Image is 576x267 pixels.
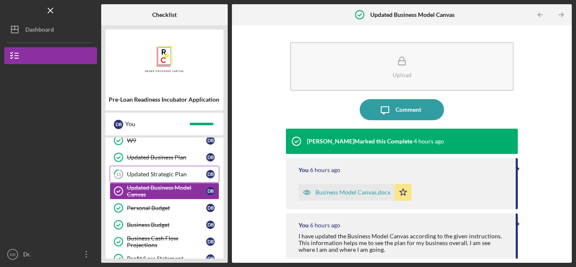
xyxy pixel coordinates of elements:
a: 11Updated Strategic PlanDB [110,166,219,183]
text: DB [10,252,15,257]
div: D B [206,237,215,246]
div: Comment [396,99,421,120]
div: D B [206,254,215,263]
div: I have updated the Business Model Canvas according to the given instructions. This information he... [299,233,507,253]
div: D B [206,221,215,229]
time: 2025-10-01 16:03 [414,138,444,145]
button: Business Model Canvas.docx [299,184,412,201]
div: Business Model Canvas.docx [315,189,390,196]
img: Product logo [105,34,223,84]
div: D B [206,136,215,145]
button: Comment [360,99,444,120]
div: W9 [127,137,206,144]
div: D B [206,170,215,178]
div: Updated Business Plan [127,154,206,161]
button: DBDr. [PERSON_NAME] [4,246,97,263]
div: D B [206,153,215,162]
a: Profit/Loss StatementDB [110,250,219,267]
button: Dashboard [4,21,97,38]
button: Upload [290,42,514,91]
div: You [125,117,190,131]
a: Personal BudgetDB [110,200,219,216]
div: D B [206,187,215,195]
div: You [299,222,309,229]
a: Business BudgetDB [110,216,219,233]
div: Updated Strategic Plan [127,171,206,178]
div: D B [114,120,123,129]
div: You [299,167,309,173]
div: Dashboard [25,21,54,40]
a: W9DB [110,132,219,149]
div: Upload [393,72,412,78]
div: Personal Budget [127,205,206,211]
div: Business Cash Flow Projections [127,235,206,248]
time: 2025-10-01 14:27 [310,222,340,229]
div: Business Budget [127,221,206,228]
div: Updated Business Model Canvas [127,184,206,198]
b: Updated Business Model Canvas [370,11,455,18]
a: Business Cash Flow ProjectionsDB [110,233,219,250]
a: Updated Business PlanDB [110,149,219,166]
a: Updated Business Model CanvasDB [110,183,219,200]
div: Pre-Loan Readiness Incubator Application [109,96,220,103]
div: D B [206,204,215,212]
tspan: 11 [116,172,121,177]
b: Checklist [152,11,177,18]
div: [PERSON_NAME] Marked this Complete [307,138,412,145]
div: Profit/Loss Statement [127,255,206,262]
time: 2025-10-01 14:28 [310,167,340,173]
